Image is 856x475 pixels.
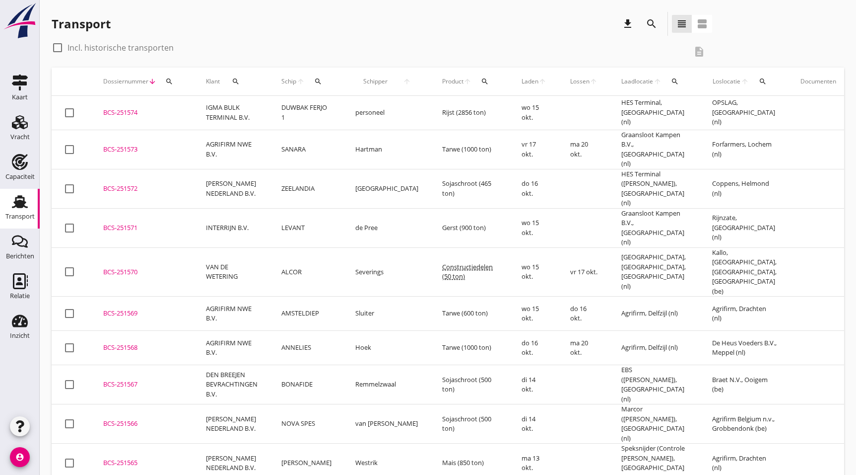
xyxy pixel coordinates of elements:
span: Schip [281,77,297,86]
td: vr 17 okt. [510,130,558,169]
td: AMSTELDIEP [269,297,343,331]
i: view_headline [676,18,688,30]
i: search [481,78,489,85]
td: Kallo, [GEOGRAPHIC_DATA], [GEOGRAPHIC_DATA], [GEOGRAPHIC_DATA] (be) [700,247,789,297]
i: search [165,78,173,85]
i: search [646,18,658,30]
td: do 16 okt. [510,169,558,208]
i: view_agenda [696,18,708,30]
td: de Pree [343,208,430,247]
span: Constructiedelen (50 ton) [442,262,493,281]
td: Marcor ([PERSON_NAME]), [GEOGRAPHIC_DATA] (nl) [609,404,700,444]
td: Sojaschroot (500 ton) [430,365,510,404]
div: Relatie [10,293,30,299]
td: AGRIFIRM NWE B.V. [194,130,269,169]
i: search [759,78,767,85]
div: Capaciteit [5,173,35,180]
span: Laden [522,77,538,86]
td: Sojaschroot (465 ton) [430,169,510,208]
td: INTERRIJN B.V. [194,208,269,247]
td: Rijst (2856 ton) [430,96,510,130]
div: Klant [206,70,258,93]
td: Agrifirm Belgium n.v., Grobbendonk (be) [700,404,789,444]
div: Transport [5,213,35,220]
td: AGRIFIRM NWE B.V. [194,297,269,331]
span: Schipper [355,77,395,86]
td: SANARA [269,130,343,169]
span: Loslocatie [712,77,741,86]
td: EBS ([PERSON_NAME]), [GEOGRAPHIC_DATA] (nl) [609,365,700,404]
i: account_circle [10,447,30,467]
span: Lossen [570,77,590,86]
div: BCS-251573 [103,145,182,155]
td: Tarwe (1000 ton) [430,331,510,365]
td: DUWBAK FERJO 1 [269,96,343,130]
td: Graansloot Kampen B.V., [GEOGRAPHIC_DATA] (nl) [609,130,700,169]
td: ALCOR [269,247,343,297]
td: Tarwe (1000 ton) [430,130,510,169]
td: Forfarmers, Lochem (nl) [700,130,789,169]
td: HES Terminal ([PERSON_NAME]), [GEOGRAPHIC_DATA] (nl) [609,169,700,208]
td: wo 15 okt. [510,208,558,247]
td: Agrifirm, Delfzijl (nl) [609,297,700,331]
td: [PERSON_NAME] NEDERLAND B.V. [194,169,269,208]
td: Severings [343,247,430,297]
div: Documenten [800,77,836,86]
td: Coppens, Helmond (nl) [700,169,789,208]
i: arrow_upward [590,78,597,85]
td: [PERSON_NAME] NEDERLAND B.V. [194,404,269,444]
i: search [314,78,322,85]
div: Vracht [10,134,30,140]
td: Tarwe (600 ton) [430,297,510,331]
td: VAN DE WETERING [194,247,269,297]
td: ma 20 okt. [558,130,609,169]
div: BCS-251570 [103,267,182,277]
td: Hoek [343,331,430,365]
div: Kaart [12,94,28,100]
td: AGRIFIRM NWE B.V. [194,331,269,365]
td: vr 17 okt. [558,247,609,297]
td: [GEOGRAPHIC_DATA], [GEOGRAPHIC_DATA], [GEOGRAPHIC_DATA] (nl) [609,247,700,297]
td: Remmelzwaal [343,365,430,404]
td: BONAFIDE [269,365,343,404]
td: Agrifirm, Drachten (nl) [700,297,789,331]
td: IGMA BULK TERMINAL B.V. [194,96,269,130]
i: arrow_upward [297,78,305,85]
td: di 14 okt. [510,404,558,444]
td: ZEELANDIA [269,169,343,208]
div: BCS-251571 [103,223,182,233]
td: do 16 okt. [510,331,558,365]
td: DEN BREEJEN BEVRACHTINGEN B.V. [194,365,269,404]
td: NOVA SPES [269,404,343,444]
td: Rijnzate, [GEOGRAPHIC_DATA] (nl) [700,208,789,247]
div: BCS-251567 [103,380,182,390]
td: [GEOGRAPHIC_DATA] [343,169,430,208]
i: search [671,78,679,85]
td: Sluiter [343,297,430,331]
div: Berichten [6,253,34,259]
i: arrow_downward [148,78,156,85]
td: Gerst (900 ton) [430,208,510,247]
i: arrow_upward [463,78,471,85]
td: Sojaschroot (500 ton) [430,404,510,444]
label: Incl. historische transporten [67,43,174,53]
td: personeel [343,96,430,130]
td: do 16 okt. [558,297,609,331]
i: arrow_upward [538,78,546,85]
td: wo 15 okt. [510,297,558,331]
td: De Heus Voeders B.V., Meppel (nl) [700,331,789,365]
td: Graansloot Kampen B.V., [GEOGRAPHIC_DATA] (nl) [609,208,700,247]
i: arrow_upward [395,78,418,85]
div: BCS-251569 [103,309,182,318]
div: BCS-251565 [103,458,182,468]
td: LEVANT [269,208,343,247]
td: OPSLAG, [GEOGRAPHIC_DATA] (nl) [700,96,789,130]
td: van [PERSON_NAME] [343,404,430,444]
td: Braet N.V., Ooigem (be) [700,365,789,404]
span: Product [442,77,463,86]
td: ANNELIES [269,331,343,365]
td: ma 20 okt. [558,331,609,365]
td: HES Terminal, [GEOGRAPHIC_DATA] (nl) [609,96,700,130]
i: download [622,18,634,30]
div: BCS-251568 [103,343,182,353]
